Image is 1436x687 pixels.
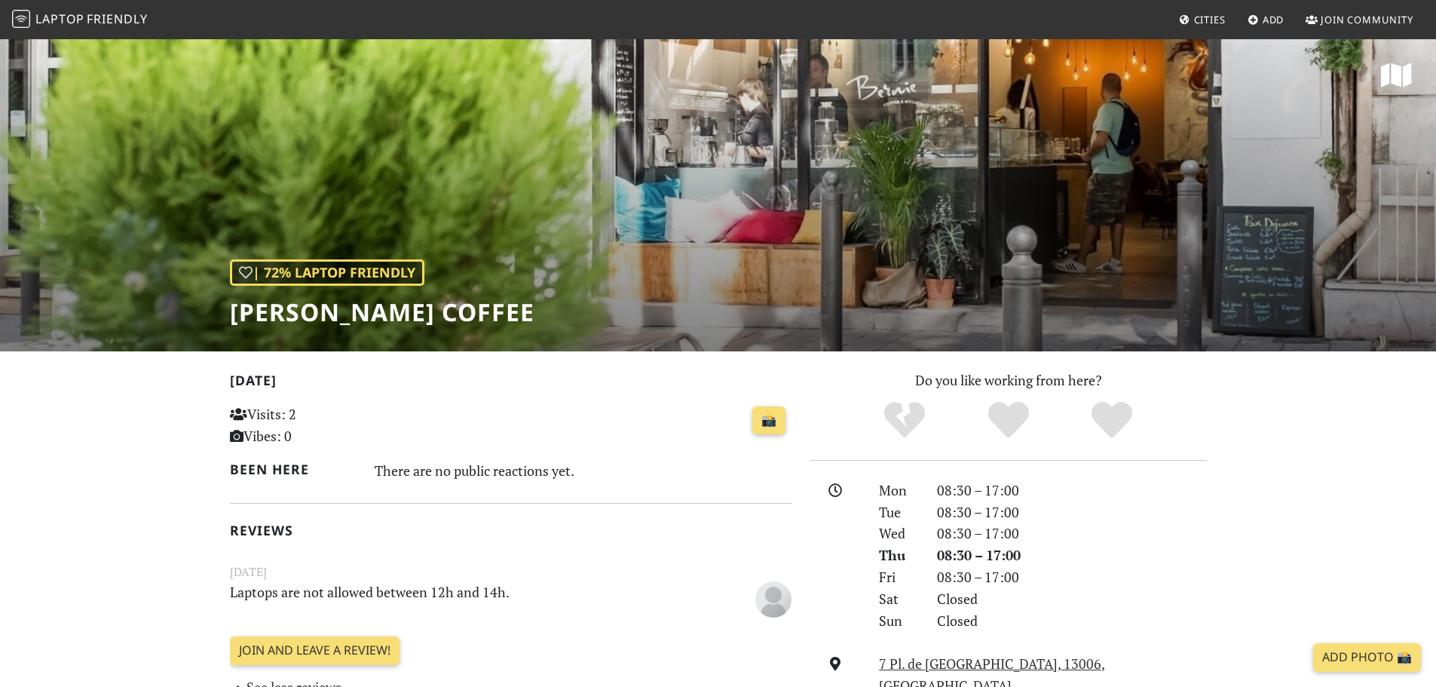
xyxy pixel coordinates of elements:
h2: Reviews [230,523,792,538]
a: Cities [1173,6,1232,33]
a: Add Photo 📸 [1313,643,1421,672]
h2: Been here [230,462,357,477]
div: Fri [870,566,927,588]
div: Thu [870,544,927,566]
a: Join Community [1300,6,1419,33]
div: Closed [928,588,1216,610]
div: Sun [870,610,927,632]
img: blank-535327c66bd565773addf3077783bbfce4b00ec00e9fd257753287c682c7fa38.png [755,581,791,618]
div: 08:30 – 17:00 [928,480,1216,501]
div: 08:30 – 17:00 [928,544,1216,566]
div: No [853,400,957,441]
h1: [PERSON_NAME] Coffee [230,298,534,327]
span: Cities [1194,13,1226,26]
div: Mon [870,480,927,501]
a: Add [1242,6,1291,33]
div: 08:30 – 17:00 [928,566,1216,588]
p: Visits: 2 Vibes: 0 [230,403,406,447]
a: Join and leave a review! [230,636,400,665]
div: Definitely! [1060,400,1164,441]
div: 08:30 – 17:00 [928,501,1216,523]
div: Wed [870,523,927,544]
div: Tue [870,501,927,523]
span: Anonymous [755,589,791,607]
span: Add [1263,13,1284,26]
div: | 72% Laptop Friendly [230,259,424,286]
h2: [DATE] [230,373,792,394]
div: 08:30 – 17:00 [928,523,1216,544]
p: Laptops are not allowed between 12h and 14h. [221,581,705,615]
img: LaptopFriendly [12,10,30,28]
div: There are no public reactions yet. [375,459,792,483]
div: Yes [957,400,1061,441]
span: Friendly [87,11,147,27]
div: Closed [928,610,1216,632]
span: Laptop [35,11,84,27]
a: LaptopFriendly LaptopFriendly [12,7,148,33]
p: Do you like working from here? [810,370,1207,391]
span: Join Community [1321,13,1413,26]
div: Sat [870,588,927,610]
small: [DATE] [221,563,801,581]
a: 📸 [752,406,785,435]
